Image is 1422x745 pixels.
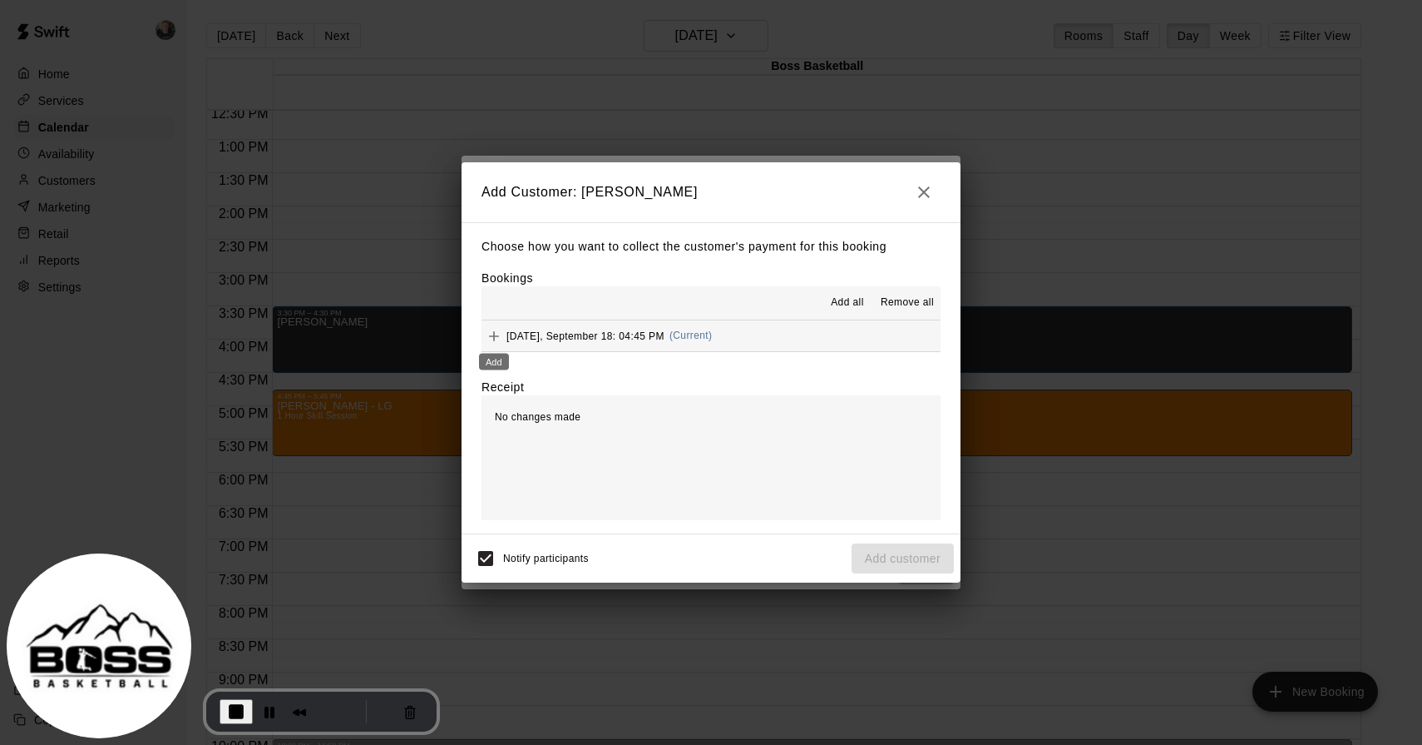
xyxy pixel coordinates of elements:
[881,295,934,311] span: Remove all
[481,271,533,285] label: Bookings
[479,354,509,370] div: Add
[495,411,580,423] span: No changes made
[821,290,874,316] button: Add all
[503,553,589,564] span: Notify participants
[481,329,506,341] span: Add
[462,162,960,222] h2: Add Customer: [PERSON_NAME]
[481,320,941,351] button: Add[DATE], September 18: 04:45 PM(Current)
[669,330,713,341] span: (Current)
[506,330,664,341] span: [DATE], September 18: 04:45 PM
[874,290,941,316] button: Remove all
[481,236,941,257] p: Choose how you want to collect the customer's payment for this booking
[831,295,864,311] span: Add all
[481,379,524,395] label: Receipt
